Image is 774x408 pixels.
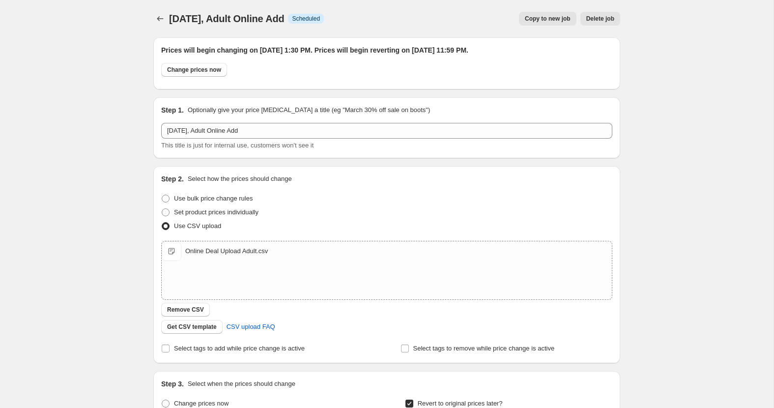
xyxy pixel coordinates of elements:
[167,323,217,331] span: Get CSV template
[161,174,184,184] h2: Step 2.
[185,246,268,256] div: Online Deal Upload Adult.csv
[167,306,204,314] span: Remove CSV
[174,400,229,407] span: Change prices now
[174,195,253,202] span: Use bulk price change rules
[161,379,184,389] h2: Step 3.
[227,322,275,332] span: CSV upload FAQ
[161,63,227,77] button: Change prices now
[161,123,612,139] input: 30% off holiday sale
[161,45,612,55] h2: Prices will begin changing on [DATE] 1:30 PM. Prices will begin reverting on [DATE] 11:59 PM.
[418,400,503,407] span: Revert to original prices later?
[167,66,221,74] span: Change prices now
[188,105,430,115] p: Optionally give your price [MEDICAL_DATA] a title (eg "March 30% off sale on boots")
[174,208,258,216] span: Set product prices individually
[188,174,292,184] p: Select how the prices should change
[580,12,620,26] button: Delete job
[174,222,221,230] span: Use CSV upload
[519,12,576,26] button: Copy to new job
[525,15,571,23] span: Copy to new job
[161,303,210,317] button: Remove CSV
[153,12,167,26] button: Price change jobs
[413,345,555,352] span: Select tags to remove while price change is active
[161,105,184,115] h2: Step 1.
[161,320,223,334] button: Get CSV template
[292,15,320,23] span: Scheduled
[221,319,281,335] a: CSV upload FAQ
[188,379,295,389] p: Select when the prices should change
[161,142,314,149] span: This title is just for internal use, customers won't see it
[174,345,305,352] span: Select tags to add while price change is active
[169,13,284,24] span: [DATE], Adult Online Add
[586,15,614,23] span: Delete job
